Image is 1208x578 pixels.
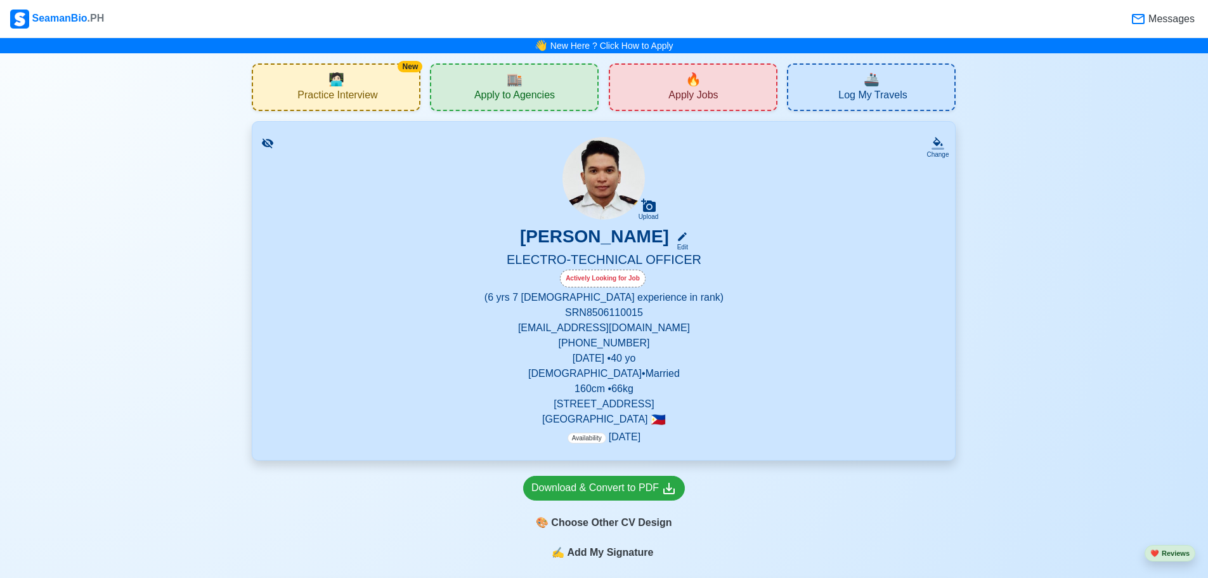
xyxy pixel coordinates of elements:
[523,476,685,501] a: Download & Convert to PDF
[536,515,549,530] span: paint
[685,70,701,89] span: new
[520,226,669,252] h3: [PERSON_NAME]
[1146,11,1195,27] span: Messages
[668,89,718,105] span: Apply Jobs
[268,397,940,412] p: [STREET_ADDRESS]
[268,305,940,320] p: SRN 8506110015
[560,270,646,287] div: Actively Looking for Job
[523,511,685,535] div: Choose Other CV Design
[268,320,940,336] p: [EMAIL_ADDRESS][DOMAIN_NAME]
[1145,545,1195,562] button: heartReviews
[474,89,555,105] span: Apply to Agencies
[564,545,656,560] span: Add My Signature
[838,89,907,105] span: Log My Travels
[639,213,659,221] div: Upload
[507,70,523,89] span: agencies
[568,433,606,443] span: Availability
[268,252,940,270] h5: ELECTRO-TECHNICAL OFFICER
[651,414,666,426] span: 🇵🇭
[864,70,880,89] span: travel
[268,290,940,305] p: (6 yrs 7 [DEMOGRAPHIC_DATA] experience in rank)
[672,242,688,252] div: Edit
[268,336,940,351] p: [PHONE_NUMBER]
[926,150,949,159] div: Change
[10,10,104,29] div: SeamanBio
[268,351,940,366] p: [DATE] • 40 yo
[88,13,105,23] span: .PH
[531,480,677,496] div: Download & Convert to PDF
[328,70,344,89] span: interview
[268,381,940,397] p: 160 cm • 66 kg
[568,430,640,445] p: [DATE]
[398,61,422,72] div: New
[532,36,550,56] span: bell
[297,89,377,105] span: Practice Interview
[1150,549,1159,557] span: heart
[268,366,940,381] p: [DEMOGRAPHIC_DATA] • Married
[10,10,29,29] img: Logo
[550,41,673,51] a: New Here ? Click How to Apply
[552,545,564,560] span: sign
[268,412,940,427] p: [GEOGRAPHIC_DATA]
